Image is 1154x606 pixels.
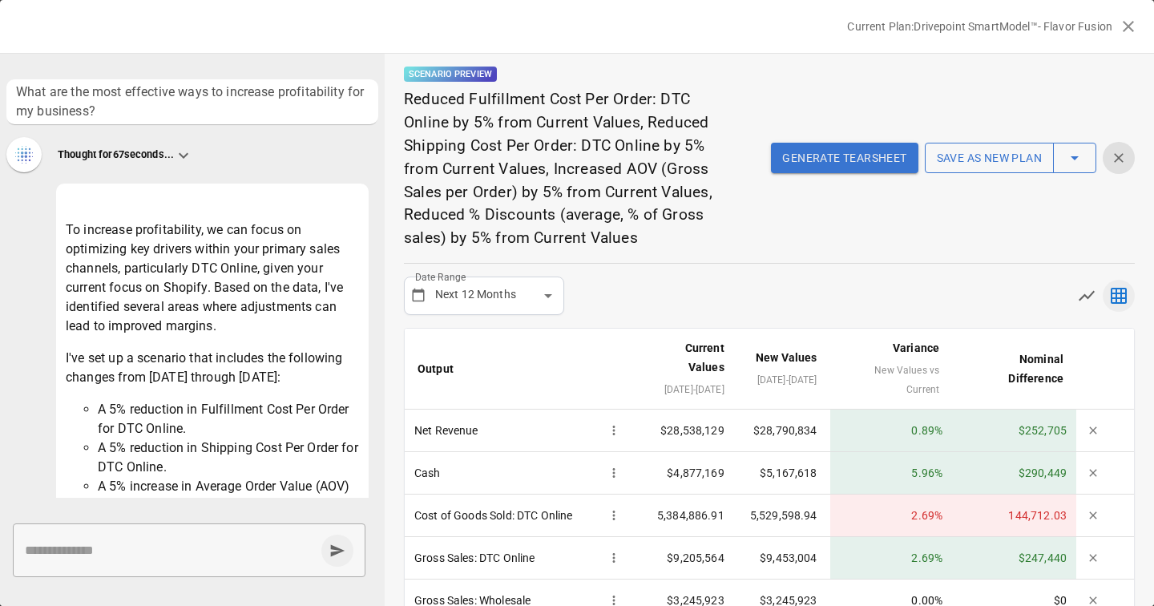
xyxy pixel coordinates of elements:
[847,18,1112,34] p: Current Plan: Drivepoint SmartModel™- Flavor Fusion
[66,349,359,387] p: I've set up a scenario that includes the following changes from [DATE] through [DATE]:
[435,286,516,303] p: Next 12 Months
[830,452,953,495] td: 5.96 %
[737,537,830,580] td: $9,453,004
[952,452,1076,495] td: $290,449
[635,329,737,410] th: Current Values
[98,400,359,438] li: A 5% reduction in Fulfillment Cost Per Order for DTC Online.
[737,452,830,495] td: $5,167,618
[750,370,817,390] div: [DATE] - [DATE]
[737,410,830,452] td: $28,790,834
[771,143,918,173] button: Generate Tearsheet
[414,547,625,569] div: Gross Sales: DTC Online
[635,452,737,495] td: $4,877,169
[737,495,830,537] td: 5,529,598.94
[414,462,625,484] div: Cash
[952,537,1076,580] td: $247,440
[98,438,359,477] li: A 5% reduction in Shipping Cost Per Order for DTC Online.
[66,220,359,336] p: To increase profitability, we can focus on optimizing key drivers within your primary sales chann...
[16,83,369,121] span: What are the most effective ways to increase profitability for my business?
[404,67,497,83] p: Scenario Preview
[830,495,953,537] td: 2.69 %
[952,329,1076,410] th: Nominal Difference
[737,329,830,410] th: New Values
[952,410,1076,452] td: $252,705
[13,143,35,166] img: Thinking
[635,495,737,537] td: 5,384,886.91
[414,419,625,442] div: Net Revenue
[952,495,1076,537] td: 144,712.03
[843,361,940,399] div: New Values vs Current
[415,270,466,284] label: Date Range
[635,537,737,580] td: $9,205,564
[98,477,359,535] li: A 5% increase in Average Order Value (AOV) for first-time customers in your DTC One-Time Purchase...
[830,410,953,452] td: 0.89 %
[648,380,724,399] div: [DATE] - [DATE]
[58,147,174,162] p: Thought for 67 seconds...
[405,329,635,410] th: Output
[414,504,625,527] div: Cost of Goods Sold: DTC Online
[635,410,737,452] td: $28,538,129
[830,537,953,580] td: 2.69 %
[830,329,953,410] th: Variance
[404,88,734,250] p: Reduced Fulfillment Cost Per Order: DTC Online by 5% from Current Values, Reduced Shipping Cost P...
[925,143,1054,173] button: Save as new plan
